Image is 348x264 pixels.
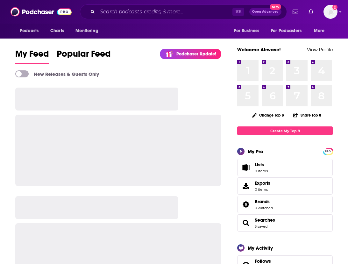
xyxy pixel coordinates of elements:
a: PRO [324,149,332,153]
span: Searches [237,214,333,232]
a: Searches [239,218,252,227]
button: Show profile menu [323,5,337,19]
button: open menu [15,25,47,37]
span: Exports [239,182,252,190]
a: New Releases & Guests Only [15,70,99,77]
a: Welcome Airwave! [237,46,281,53]
span: ⌘ K [232,8,244,16]
span: New [270,4,281,10]
a: 3 saved [255,224,267,229]
div: My Pro [248,148,263,154]
button: open menu [309,25,333,37]
div: Search podcasts, credits, & more... [80,4,287,19]
span: 0 items [255,187,270,192]
button: Open AdvancedNew [249,8,281,16]
span: For Business [234,26,259,35]
input: Search podcasts, credits, & more... [97,7,232,17]
img: User Profile [323,5,337,19]
a: Charts [46,25,68,37]
a: Show notifications dropdown [290,6,301,17]
span: Logged in as AirwaveMedia [323,5,337,19]
span: Brands [255,199,270,204]
span: Lists [239,163,252,172]
a: Follows [255,258,313,264]
span: Lists [255,162,264,168]
span: PRO [324,149,332,154]
a: Create My Top 8 [237,126,333,135]
button: open menu [71,25,106,37]
span: For Podcasters [271,26,302,35]
a: View Profile [307,46,333,53]
button: open menu [230,25,267,37]
span: More [314,26,325,35]
span: Follows [255,258,271,264]
p: Podchaser Update! [176,51,216,57]
a: My Feed [15,48,49,64]
span: 0 items [255,169,268,173]
a: 0 watched [255,206,273,210]
a: Popular Feed [57,48,111,64]
a: Brands [255,199,273,204]
span: My Feed [15,48,49,63]
button: open menu [267,25,311,37]
span: Podcasts [20,26,39,35]
span: Exports [255,180,270,186]
svg: Add a profile image [332,5,337,10]
span: Popular Feed [57,48,111,63]
a: Show notifications dropdown [306,6,316,17]
button: Change Top 8 [248,111,288,119]
span: Charts [50,26,64,35]
a: Searches [255,217,275,223]
button: Share Top 8 [293,109,322,121]
span: Lists [255,162,268,168]
a: Brands [239,200,252,209]
span: Monitoring [75,26,98,35]
span: Brands [237,196,333,213]
img: Podchaser - Follow, Share and Rate Podcasts [11,6,72,18]
a: Exports [237,177,333,195]
div: My Activity [248,245,273,251]
a: Lists [237,159,333,176]
span: Open Advanced [252,10,279,13]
